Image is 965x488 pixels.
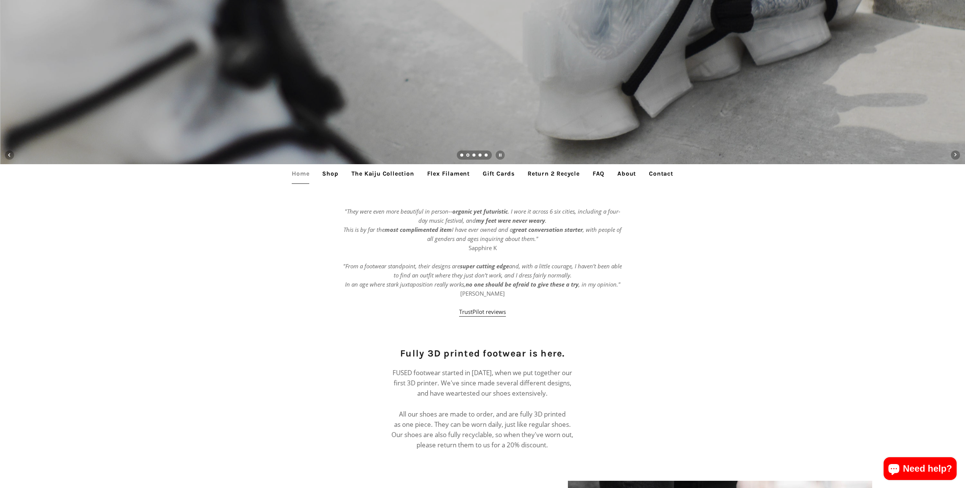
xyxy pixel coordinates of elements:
[485,154,488,158] a: Load slide 5
[391,347,574,360] h2: Fully 3D printed footwear is here.
[479,154,482,158] a: Load slide 4
[343,262,460,270] em: "From a footwear standpoint, their designs are
[947,147,964,163] button: Next slide
[345,208,452,215] em: "They were even more beautiful in person--
[391,368,574,450] p: FUSED footwear started in [DATE], when we put together our first 3D printer. We've since made sev...
[492,147,509,163] button: Pause slideshow
[513,226,583,233] strong: great conversation starter
[421,164,475,183] a: Flex Filament
[342,207,623,316] p: Sapphire K [PERSON_NAME]
[881,457,959,482] inbox-online-store-chat: Shopify online store chat
[579,280,620,288] em: , in my opinion."
[643,164,679,183] a: Contact
[452,208,508,215] strong: organic yet futuristic
[316,164,344,183] a: Shop
[346,164,420,183] a: The Kaiju Collection
[418,208,620,224] em: . I wore it across 6 six cities, including a four-day music festival, and
[466,154,470,158] a: Slide 2, current
[466,280,579,288] strong: no one should be afraid to give these a try
[472,154,476,158] a: Load slide 3
[452,226,513,233] em: I have ever owned and a
[587,164,610,183] a: FAQ
[612,164,642,183] a: About
[385,226,452,233] strong: most complimented item
[460,154,464,158] a: Load slide 1
[286,164,315,183] a: Home
[345,262,622,288] em: and, with a little courage, I haven’t been able to find an outfit where they just don’t work, and...
[522,164,585,183] a: Return 2 Recycle
[477,164,520,183] a: Gift Cards
[476,217,545,224] strong: my feet were never weary
[459,308,506,317] a: TrustPilot reviews
[460,262,509,270] strong: super cutting edge
[1,147,18,163] button: Previous slide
